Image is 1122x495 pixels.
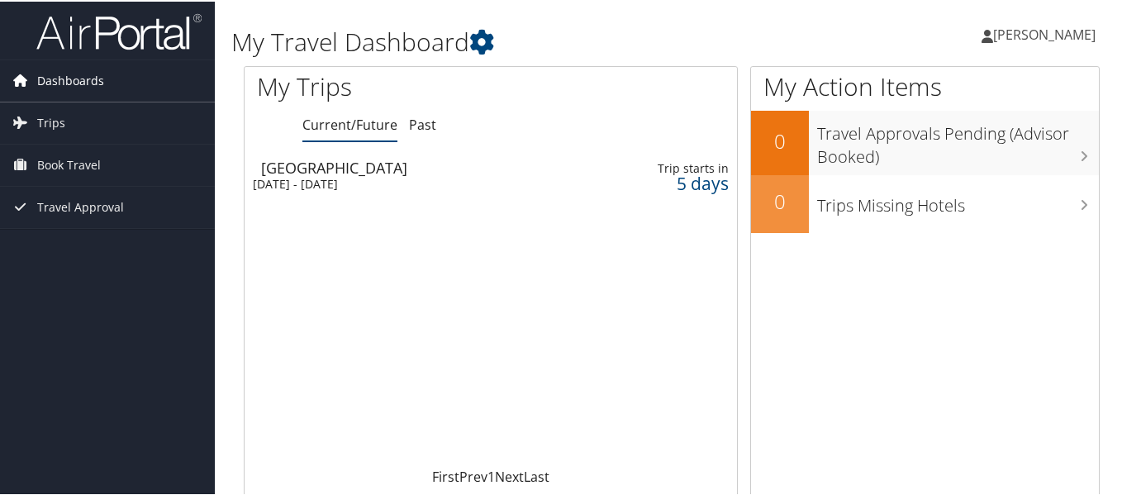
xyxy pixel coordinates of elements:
a: Last [524,466,549,484]
h1: My Travel Dashboard [231,23,819,58]
h3: Trips Missing Hotels [817,184,1099,216]
a: 0Trips Missing Hotels [751,174,1099,231]
span: [PERSON_NAME] [993,24,1096,42]
span: Travel Approval [37,185,124,226]
div: 5 days [629,174,729,189]
h2: 0 [751,186,809,214]
div: [GEOGRAPHIC_DATA] [261,159,578,174]
span: Trips [37,101,65,142]
a: 0Travel Approvals Pending (Advisor Booked) [751,109,1099,173]
h1: My Trips [257,68,520,102]
a: [PERSON_NAME] [982,8,1112,58]
a: Next [495,466,524,484]
h1: My Action Items [751,68,1099,102]
img: airportal-logo.png [36,11,202,50]
h3: Travel Approvals Pending (Advisor Booked) [817,112,1099,167]
span: Dashboards [37,59,104,100]
h2: 0 [751,126,809,154]
a: 1 [487,466,495,484]
a: Current/Future [302,114,397,132]
div: Trip starts in [629,159,729,174]
a: First [432,466,459,484]
a: Past [409,114,436,132]
span: Book Travel [37,143,101,184]
div: [DATE] - [DATE] [253,175,569,190]
a: Prev [459,466,487,484]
